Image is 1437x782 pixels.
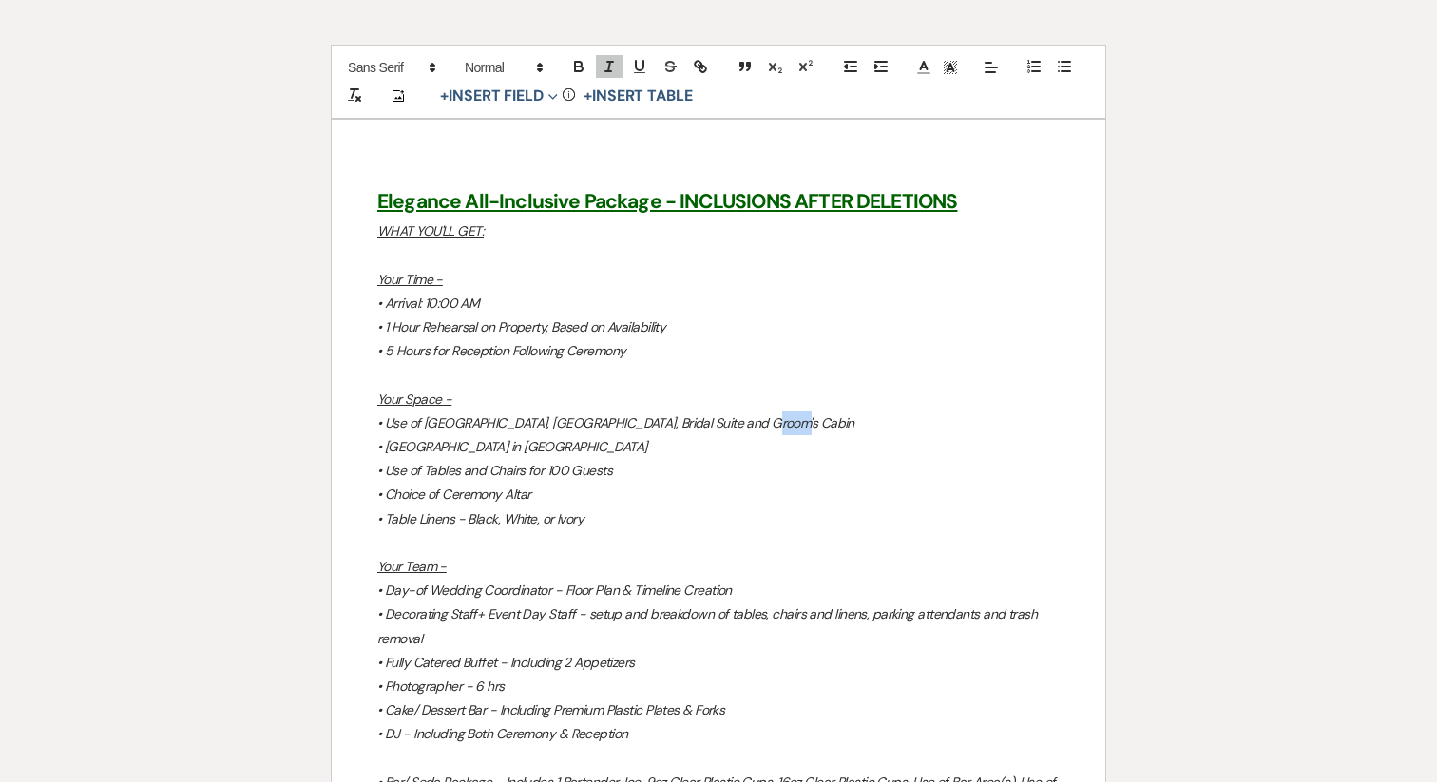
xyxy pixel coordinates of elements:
[377,582,732,599] em: • Day-of Wedding Coordinator - Floor Plan & Timeline Creation
[377,414,854,431] em: • Use of [GEOGRAPHIC_DATA], [GEOGRAPHIC_DATA], Bridal Suite and Groom's Cabin
[377,271,443,288] u: Your Time -
[910,56,937,79] span: Text Color
[377,558,447,575] u: Your Team -
[377,295,479,312] em: • Arrival: 10:00 AM
[377,462,612,479] em: • Use of Tables and Chairs for 100 Guests
[377,342,625,359] em: • 5 Hours for Reception Following Ceremony
[377,510,584,527] em: • Table Linens - Black, White, or Ivory
[377,486,530,503] em: • Choice of Ceremony Altar
[937,56,964,79] span: Text Background Color
[456,56,549,79] span: Header Formats
[377,438,647,455] em: • [GEOGRAPHIC_DATA] in [GEOGRAPHIC_DATA]
[377,701,724,718] em: • Cake/ Dessert Bar - Including Premium Plastic Plates & Forks
[377,677,505,695] em: • Photographer - 6 hrs
[377,605,1041,646] em: • Decorating Staff+ Event Day Staff - setup and breakdown of tables, chairs and linens, parking a...
[377,318,665,335] em: • 1 Hour Rehearsal on Property, Based on Availability
[577,85,699,107] button: +Insert Table
[584,88,592,104] span: +
[377,222,484,239] u: WHAT YOU'LL GET:
[440,88,449,104] span: +
[377,725,627,742] em: • DJ - Including Both Ceremony & Reception
[377,188,957,215] u: Elegance All-Inclusive Package - INCLUSIONS AFTER DELETIONS
[433,85,565,107] button: Insert Field
[978,56,1005,79] span: Alignment
[377,654,635,671] em: • Fully Catered Buffet - Including 2 Appetizers
[377,391,451,408] u: Your Space -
